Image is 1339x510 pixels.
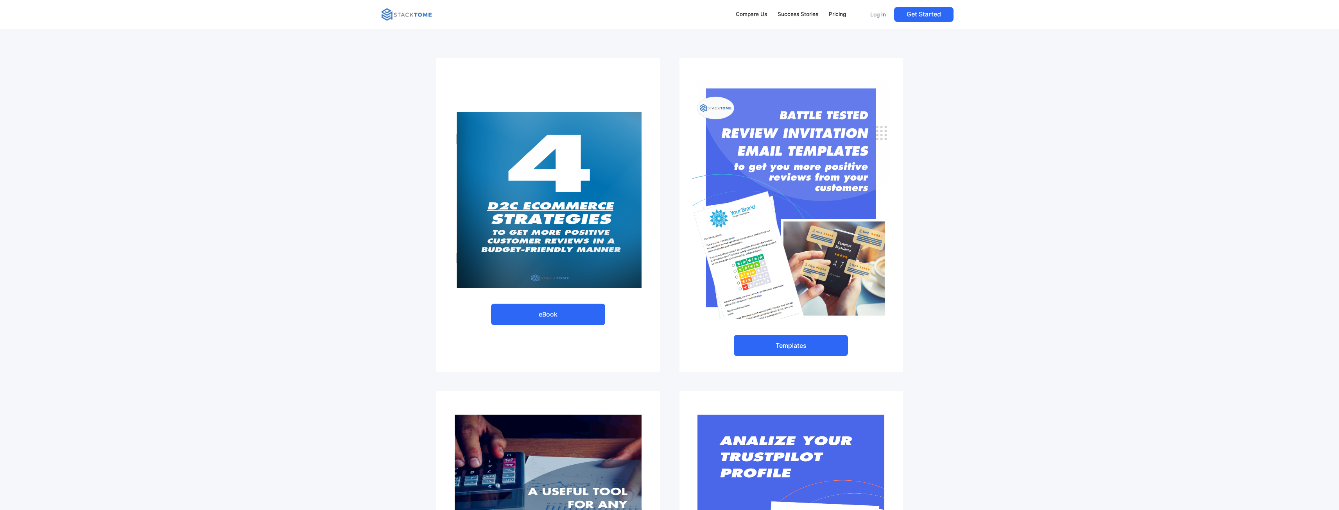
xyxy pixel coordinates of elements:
p: Log In [870,11,886,18]
a: Success Stories [774,6,822,23]
a: Compare Us [732,6,771,23]
a: eBook [491,304,605,325]
div: Compare Us [736,10,767,19]
img: StackTome ebook: 4 D2C ecommerce strategies to get more positive customer reviews in a budget-fri... [455,112,642,288]
a: Log In [865,7,891,22]
div: Pricing [829,10,846,19]
a: Pricing [825,6,850,23]
a: Get Started [894,7,954,22]
img: Battle tested review invitation email templates by StackTome [692,81,890,319]
a: Templates [734,335,848,356]
div: Success Stories [778,10,818,19]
